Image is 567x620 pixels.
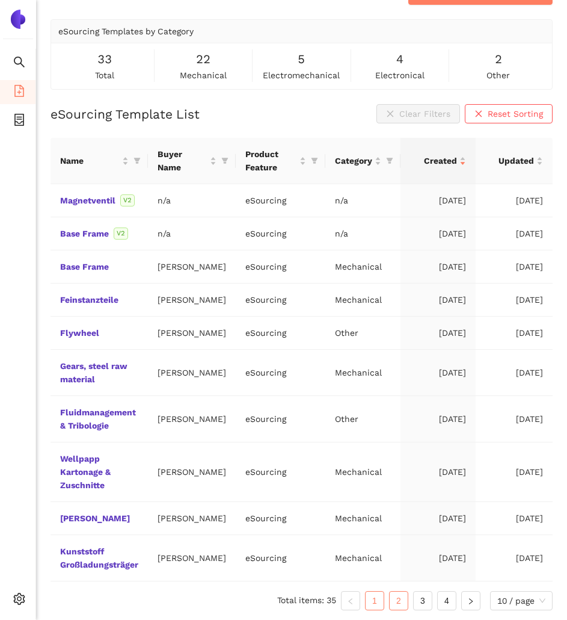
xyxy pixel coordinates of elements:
[400,442,476,502] td: [DATE]
[325,317,400,350] td: Other
[148,350,236,396] td: [PERSON_NAME]
[236,317,325,350] td: eSourcing
[476,138,553,184] th: this column's title is Updated,this column is sortable
[476,535,553,581] td: [DATE]
[476,250,553,284] td: [DATE]
[114,228,128,240] span: V2
[325,250,400,284] td: Mechanical
[325,502,400,535] td: Mechanical
[490,591,553,610] div: Page Size
[236,284,325,317] td: eSourcing
[476,217,553,250] td: [DATE]
[236,502,325,535] td: eSourcing
[386,157,393,164] span: filter
[60,154,120,167] span: Name
[325,184,400,217] td: n/a
[467,598,474,605] span: right
[461,591,480,610] button: right
[485,154,534,167] span: Updated
[476,396,553,442] td: [DATE]
[400,284,476,317] td: [DATE]
[476,184,553,217] td: [DATE]
[400,184,476,217] td: [DATE]
[236,350,325,396] td: eSourcing
[474,110,483,119] span: close
[97,50,112,69] span: 33
[148,250,236,284] td: [PERSON_NAME]
[221,157,228,164] span: filter
[236,217,325,250] td: eSourcing
[400,535,476,581] td: [DATE]
[325,442,400,502] td: Mechanical
[148,217,236,250] td: n/a
[325,350,400,396] td: Mechanical
[308,145,320,176] span: filter
[13,52,25,76] span: search
[413,591,432,610] li: 3
[131,152,143,170] span: filter
[236,138,325,184] th: this column's title is Product Feature,this column is sortable
[325,396,400,442] td: Other
[148,535,236,581] td: [PERSON_NAME]
[365,591,384,610] li: 1
[465,104,553,123] button: closeReset Sorting
[245,147,297,174] span: Product Feature
[400,350,476,396] td: [DATE]
[400,217,476,250] td: [DATE]
[414,592,432,610] a: 3
[311,157,318,164] span: filter
[396,50,403,69] span: 4
[347,598,354,605] span: left
[476,350,553,396] td: [DATE]
[219,145,231,176] span: filter
[13,110,25,134] span: container
[148,317,236,350] td: [PERSON_NAME]
[133,157,141,164] span: filter
[236,442,325,502] td: eSourcing
[325,138,400,184] th: this column's title is Category,this column is sortable
[13,81,25,105] span: file-add
[236,250,325,284] td: eSourcing
[335,154,372,167] span: Category
[486,69,510,82] span: other
[476,442,553,502] td: [DATE]
[437,591,456,610] li: 4
[410,154,458,167] span: Created
[390,592,408,610] a: 2
[263,69,340,82] span: electromechanical
[236,535,325,581] td: eSourcing
[298,50,305,69] span: 5
[400,396,476,442] td: [DATE]
[148,138,236,184] th: this column's title is Buyer Name,this column is sortable
[461,591,480,610] li: Next Page
[488,107,543,120] span: Reset Sorting
[438,592,456,610] a: 4
[476,284,553,317] td: [DATE]
[196,50,210,69] span: 22
[341,591,360,610] li: Previous Page
[366,592,384,610] a: 1
[375,69,424,82] span: electronical
[148,184,236,217] td: n/a
[236,396,325,442] td: eSourcing
[277,591,336,610] li: Total items: 35
[180,69,227,82] span: mechanical
[400,502,476,535] td: [DATE]
[148,396,236,442] td: [PERSON_NAME]
[376,104,460,123] button: closeClear Filters
[148,502,236,535] td: [PERSON_NAME]
[384,152,396,170] span: filter
[58,26,194,36] span: eSourcing Templates by Category
[148,284,236,317] td: [PERSON_NAME]
[400,250,476,284] td: [DATE]
[476,317,553,350] td: [DATE]
[8,10,28,29] img: Logo
[158,147,207,174] span: Buyer Name
[95,69,114,82] span: total
[13,589,25,613] span: setting
[476,502,553,535] td: [DATE]
[325,284,400,317] td: Mechanical
[120,194,135,206] span: V2
[325,217,400,250] td: n/a
[495,50,502,69] span: 2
